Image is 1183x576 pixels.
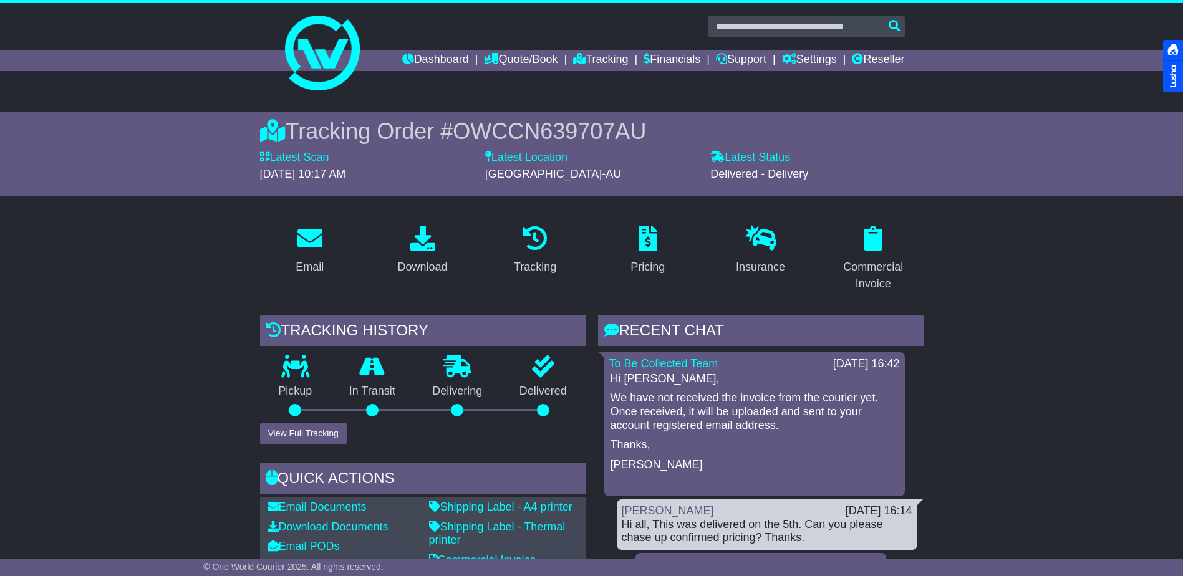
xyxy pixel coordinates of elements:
[287,221,332,280] a: Email
[852,50,904,71] a: Reseller
[429,501,572,513] a: Shipping Label - A4 printer
[485,151,567,165] label: Latest Location
[484,50,558,71] a: Quote/Book
[622,518,912,545] div: Hi all, This was delivered on the 5th. Can you please chase up confirmed pricing? Thanks.
[833,357,900,371] div: [DATE] 16:42
[736,259,785,276] div: Insurance
[611,438,899,452] p: Thanks,
[389,221,455,280] a: Download
[710,168,808,180] span: Delivered - Delivery
[622,221,673,280] a: Pricing
[260,315,586,349] div: Tracking history
[611,372,899,386] p: Hi [PERSON_NAME],
[268,540,340,552] a: Email PODs
[260,151,329,165] label: Latest Scan
[260,118,924,145] div: Tracking Order #
[823,221,924,297] a: Commercial Invoice
[644,50,700,71] a: Financials
[296,259,324,276] div: Email
[622,504,714,517] a: [PERSON_NAME]
[268,521,389,533] a: Download Documents
[414,385,501,398] p: Delivering
[598,315,924,349] div: RECENT CHAT
[611,458,899,472] p: [PERSON_NAME]
[782,50,837,71] a: Settings
[260,463,586,497] div: Quick Actions
[609,357,718,370] a: To Be Collected Team
[716,50,766,71] a: Support
[485,168,621,180] span: [GEOGRAPHIC_DATA]-AU
[710,151,790,165] label: Latest Status
[846,504,912,518] div: [DATE] 16:14
[402,50,469,71] a: Dashboard
[573,50,628,71] a: Tracking
[268,501,367,513] a: Email Documents
[260,423,347,444] button: View Full Tracking
[260,168,346,180] span: [DATE] 10:17 AM
[397,259,447,276] div: Download
[260,385,331,398] p: Pickup
[611,391,899,432] p: We have not received the invoice from the courier yet. Once received, it will be uploaded and sen...
[429,554,536,566] a: Commercial Invoice
[630,259,665,276] div: Pricing
[506,221,564,280] a: Tracking
[429,521,566,547] a: Shipping Label - Thermal printer
[501,385,586,398] p: Delivered
[831,259,915,292] div: Commercial Invoice
[203,562,384,572] span: © One World Courier 2025. All rights reserved.
[331,385,414,398] p: In Transit
[728,221,793,280] a: Insurance
[514,259,556,276] div: Tracking
[453,118,646,144] span: OWCCN639707AU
